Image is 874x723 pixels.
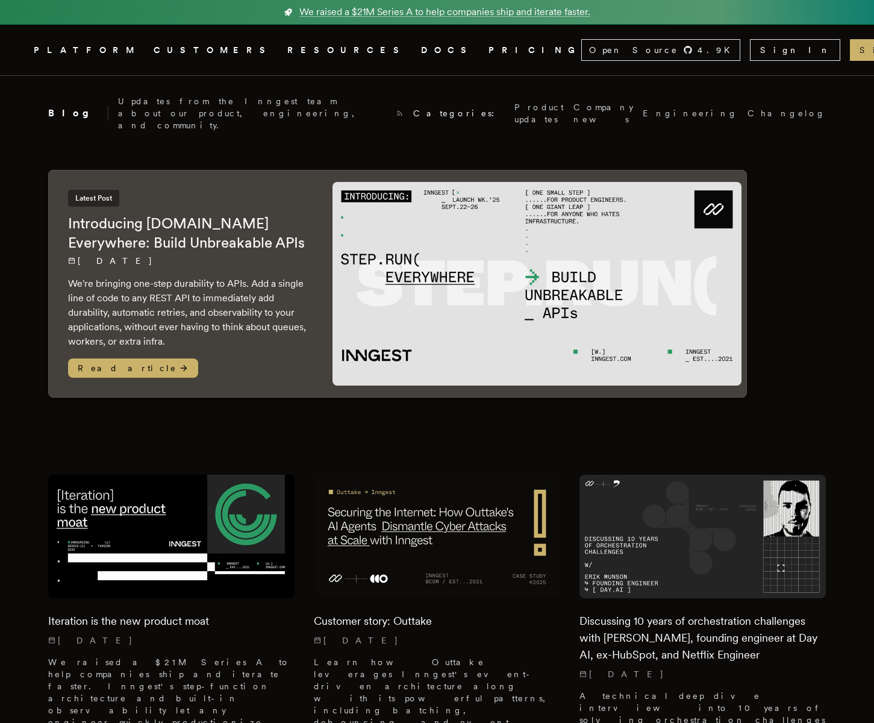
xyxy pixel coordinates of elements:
[48,613,295,630] h2: Iteration is the new product moat
[514,101,564,125] a: Product updates
[332,182,741,386] img: Featured image for Introducing Step.Run Everywhere: Build Unbreakable APIs blog post
[68,358,198,378] span: Read article
[48,475,295,598] img: Featured image for Iteration is the new product moat blog post
[748,107,826,119] a: Changelog
[579,475,826,598] img: Featured image for Discussing 10 years of orchestration challenges with Erik Munson, founding eng...
[34,43,139,58] button: PLATFORM
[643,107,738,119] a: Engineering
[314,634,560,646] p: [DATE]
[48,106,108,120] h2: Blog
[750,39,840,61] a: Sign In
[314,475,560,598] img: Featured image for Customer story: Outtake blog post
[299,5,590,19] span: We raised a $21M Series A to help companies ship and iterate faster.
[68,214,308,252] h2: Introducing [DOMAIN_NAME] Everywhere: Build Unbreakable APIs
[573,101,633,125] a: Company news
[579,668,826,680] p: [DATE]
[48,634,295,646] p: [DATE]
[589,44,678,56] span: Open Source
[287,43,407,58] button: RESOURCES
[154,43,273,58] a: CUSTOMERS
[314,613,560,630] h2: Customer story: Outtake
[421,43,474,58] a: DOCS
[413,107,505,119] span: Categories:
[48,170,747,398] a: Latest PostIntroducing [DOMAIN_NAME] Everywhere: Build Unbreakable APIs[DATE] We're bringing one-...
[489,43,581,58] a: PRICING
[68,255,308,267] p: [DATE]
[68,190,119,207] span: Latest Post
[68,277,308,349] p: We're bringing one-step durability to APIs. Add a single line of code to any REST API to immediat...
[118,95,386,131] p: Updates from the Inngest team about our product, engineering, and community.
[698,44,737,56] span: 4.9 K
[579,613,826,663] h2: Discussing 10 years of orchestration challenges with [PERSON_NAME], founding engineer at Day AI, ...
